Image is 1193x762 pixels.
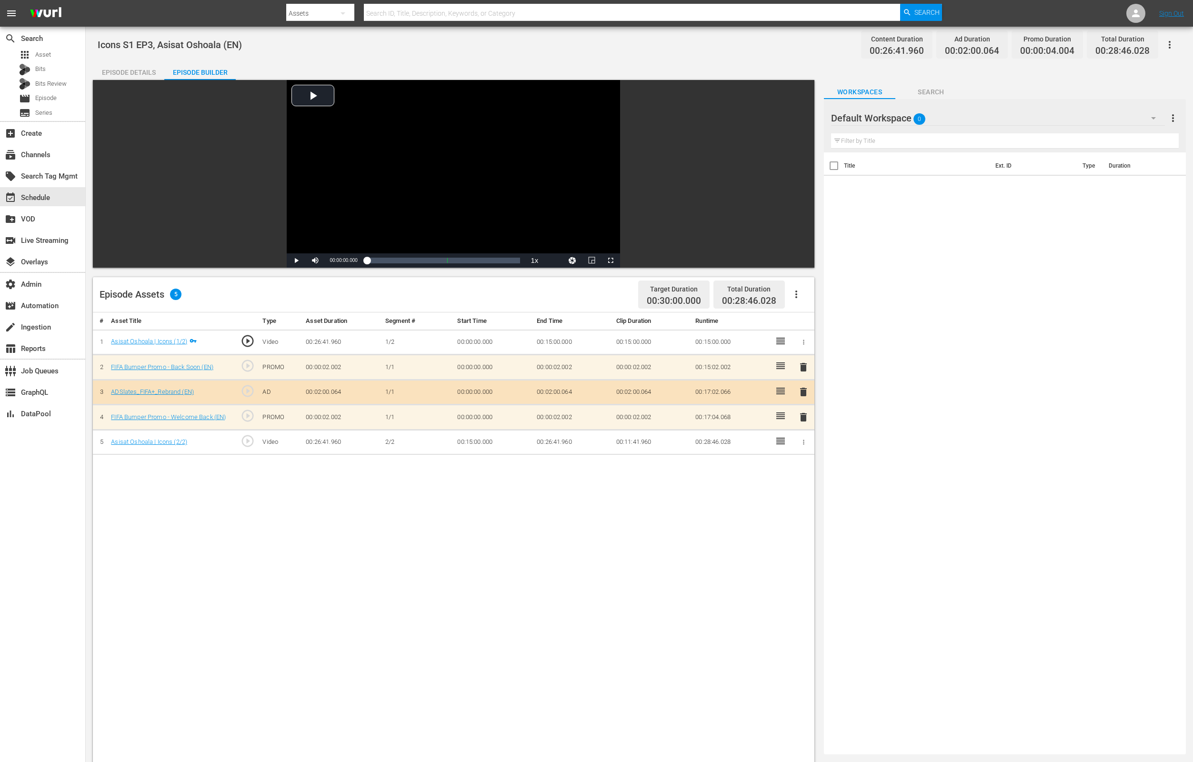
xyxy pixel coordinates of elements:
[824,86,895,98] span: Workspaces
[831,105,1165,131] div: Default Workspace
[241,384,255,398] span: play_circle_outline
[259,355,302,380] td: PROMO
[302,330,381,355] td: 00:26:41.960
[692,355,771,380] td: 00:15:02.002
[367,258,521,263] div: Progress Bar
[93,430,107,455] td: 5
[647,282,701,296] div: Target Duration
[5,256,16,268] span: Overlays
[381,405,453,430] td: 1/1
[19,107,30,119] span: Series
[533,330,612,355] td: 00:15:00.000
[93,355,107,380] td: 2
[453,380,533,405] td: 00:00:00.000
[381,355,453,380] td: 1/1
[241,334,255,348] span: play_circle_outline
[5,235,16,246] span: Live Streaming
[107,312,230,330] th: Asset Title
[844,152,990,179] th: Title
[647,296,701,307] span: 00:30:00.000
[111,338,187,345] a: Asisat Oshoala | Icons (1/2)
[453,312,533,330] th: Start Time
[5,343,16,354] span: Reports
[990,152,1077,179] th: Ext. ID
[798,411,809,424] button: delete
[533,355,612,380] td: 00:00:02.002
[35,64,46,74] span: Bits
[302,312,381,330] th: Asset Duration
[453,355,533,380] td: 00:00:00.000
[1103,152,1160,179] th: Duration
[798,411,809,423] span: delete
[381,380,453,405] td: 1/1
[93,61,164,84] div: Episode Details
[306,253,325,268] button: Mute
[5,149,16,160] span: Channels
[302,355,381,380] td: 00:00:02.002
[259,405,302,430] td: PROMO
[798,385,809,399] button: delete
[563,253,582,268] button: Jump To Time
[93,330,107,355] td: 1
[913,109,925,129] span: 0
[692,380,771,405] td: 00:17:02.066
[259,430,302,455] td: Video
[111,413,226,421] a: FIFA Bumper Promo - Welcome Back (EN)
[612,355,692,380] td: 00:00:02.002
[453,330,533,355] td: 00:00:00.000
[612,330,692,355] td: 00:15:00.000
[259,330,302,355] td: Video
[5,213,16,225] span: VOD
[5,192,16,203] span: Schedule
[170,289,181,300] span: 5
[5,300,16,311] span: Automation
[870,32,924,46] div: Content Duration
[1095,46,1150,57] span: 00:28:46.028
[612,430,692,455] td: 00:11:41.960
[453,430,533,455] td: 00:15:00.000
[1167,112,1179,124] span: more_vert
[5,170,16,182] span: Search Tag Mgmt
[302,430,381,455] td: 00:26:41.960
[798,361,809,373] span: delete
[111,438,187,445] a: Asisat Oshoala | Icons (2/2)
[241,359,255,373] span: play_circle_outline
[381,330,453,355] td: 1/2
[1167,107,1179,130] button: more_vert
[1095,32,1150,46] div: Total Duration
[93,312,107,330] th: #
[23,2,69,25] img: ans4CAIJ8jUAAAAAAAAAAAAAAAAAAAAAAAAgQb4GAAAAAAAAAAAAAAAAAAAAAAAAJMjXAAAAAAAAAAAAAAAAAAAAAAAAgAT5G...
[870,46,924,57] span: 00:26:41.960
[381,312,453,330] th: Segment #
[19,78,30,90] div: Bits Review
[259,312,302,330] th: Type
[6,8,17,19] span: menu
[381,430,453,455] td: 2/2
[19,49,30,60] span: Asset
[111,363,213,371] a: FIFA Bumper Promo - Back Soon (EN)
[601,253,620,268] button: Fullscreen
[259,380,302,405] td: AD
[1159,10,1184,17] a: Sign Out
[100,289,181,300] div: Episode Assets
[722,295,776,306] span: 00:28:46.028
[533,405,612,430] td: 00:00:02.002
[241,409,255,423] span: play_circle_outline
[722,282,776,296] div: Total Duration
[692,405,771,430] td: 00:17:04.068
[19,64,30,75] div: Bits
[302,380,381,405] td: 00:02:00.064
[35,93,57,103] span: Episode
[98,39,242,50] span: Icons S1 EP3, Asisat Oshoala (EN)
[900,4,942,21] button: Search
[612,405,692,430] td: 00:00:02.002
[5,365,16,377] span: Job Queues
[19,93,30,104] span: Episode
[111,388,194,395] a: ADSlates_FIFA+_Rebrand (EN)
[287,253,306,268] button: Play
[93,380,107,405] td: 3
[533,380,612,405] td: 00:02:00.064
[1020,46,1074,57] span: 00:00:04.004
[5,33,16,44] span: Search
[35,50,51,60] span: Asset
